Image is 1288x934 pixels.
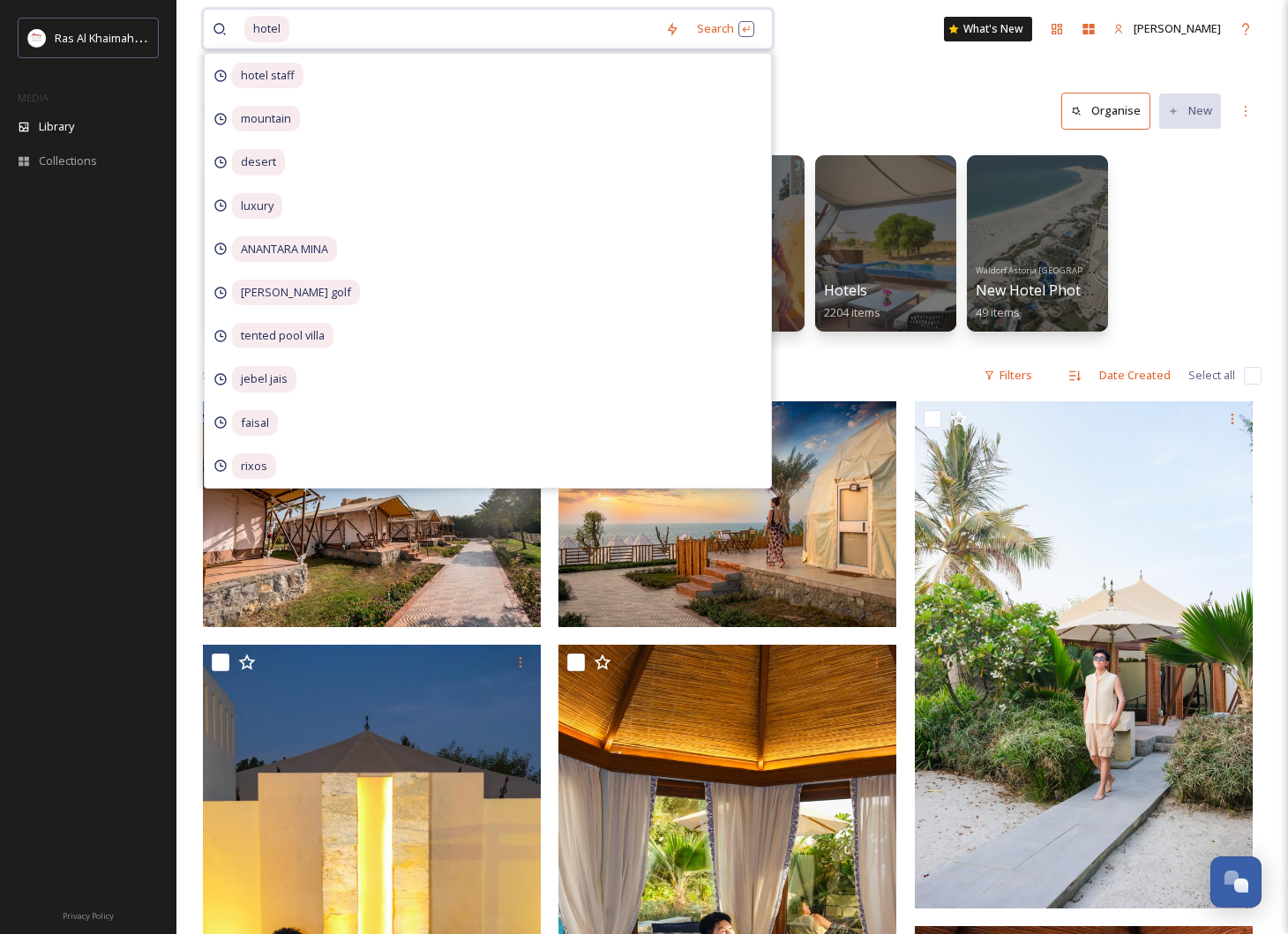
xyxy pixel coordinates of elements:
[232,280,360,305] span: [PERSON_NAME] golf
[1090,358,1179,392] div: Date Created
[824,280,867,300] span: Hotels
[976,304,1020,320] span: 49 items
[39,153,97,169] span: Collections
[244,16,289,41] span: hotel
[688,11,763,46] div: Search
[232,323,333,348] span: tented pool villa
[1159,93,1221,128] button: New
[558,401,896,627] img: Longbeach Campground (1).JPG
[1188,367,1235,384] span: Select all
[232,410,278,436] span: faisal
[915,401,1253,908] img: ext_1756351699.952283_867333965@qq.com-DSCF4528.jpeg
[232,236,337,262] span: ANANTARA MINA
[63,904,114,925] a: Privacy Policy
[203,367,244,384] span: 598 file s
[1061,93,1150,129] button: Organise
[203,401,541,627] img: Longbeach campground (21)..jpg
[824,304,880,320] span: 2204 items
[232,453,276,479] span: rixos
[28,29,46,47] img: Logo_RAKTDA_RGB-01.png
[232,193,282,219] span: luxury
[976,260,1211,320] a: Waldorf Astoria [GEOGRAPHIC_DATA]New Hotel Photo - Post Renovation49 items
[976,280,1211,300] span: New Hotel Photo - Post Renovation
[944,17,1032,41] a: What's New
[1134,20,1221,36] span: [PERSON_NAME]
[232,149,285,175] span: desert
[976,265,1126,276] span: Waldorf Astoria [GEOGRAPHIC_DATA]
[63,910,114,922] span: Privacy Policy
[232,366,296,392] span: jebel jais
[39,118,74,135] span: Library
[1210,856,1262,908] button: Open Chat
[975,358,1041,392] div: Filters
[1105,11,1230,46] a: [PERSON_NAME]
[55,29,304,46] span: Ras Al Khaimah Tourism Development Authority
[824,282,880,320] a: Hotels2204 items
[232,106,300,131] span: mountain
[18,91,49,104] span: MEDIA
[232,63,303,88] span: hotel staff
